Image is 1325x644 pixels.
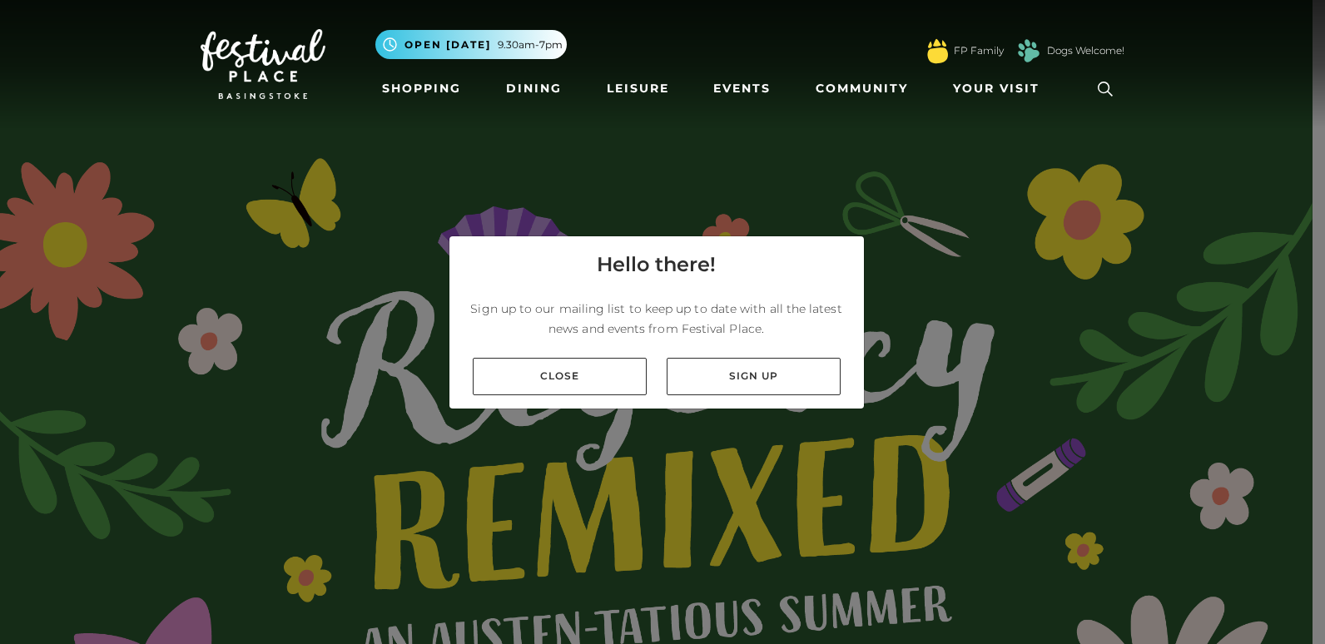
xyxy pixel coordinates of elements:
[809,73,915,104] a: Community
[473,358,647,395] a: Close
[498,37,563,52] span: 9.30am-7pm
[597,250,716,280] h4: Hello there!
[667,358,841,395] a: Sign up
[946,73,1055,104] a: Your Visit
[600,73,676,104] a: Leisure
[1047,43,1124,58] a: Dogs Welcome!
[404,37,491,52] span: Open [DATE]
[463,299,851,339] p: Sign up to our mailing list to keep up to date with all the latest news and events from Festival ...
[953,80,1040,97] span: Your Visit
[499,73,568,104] a: Dining
[375,30,567,59] button: Open [DATE] 9.30am-7pm
[954,43,1004,58] a: FP Family
[707,73,777,104] a: Events
[201,29,325,99] img: Festival Place Logo
[375,73,468,104] a: Shopping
